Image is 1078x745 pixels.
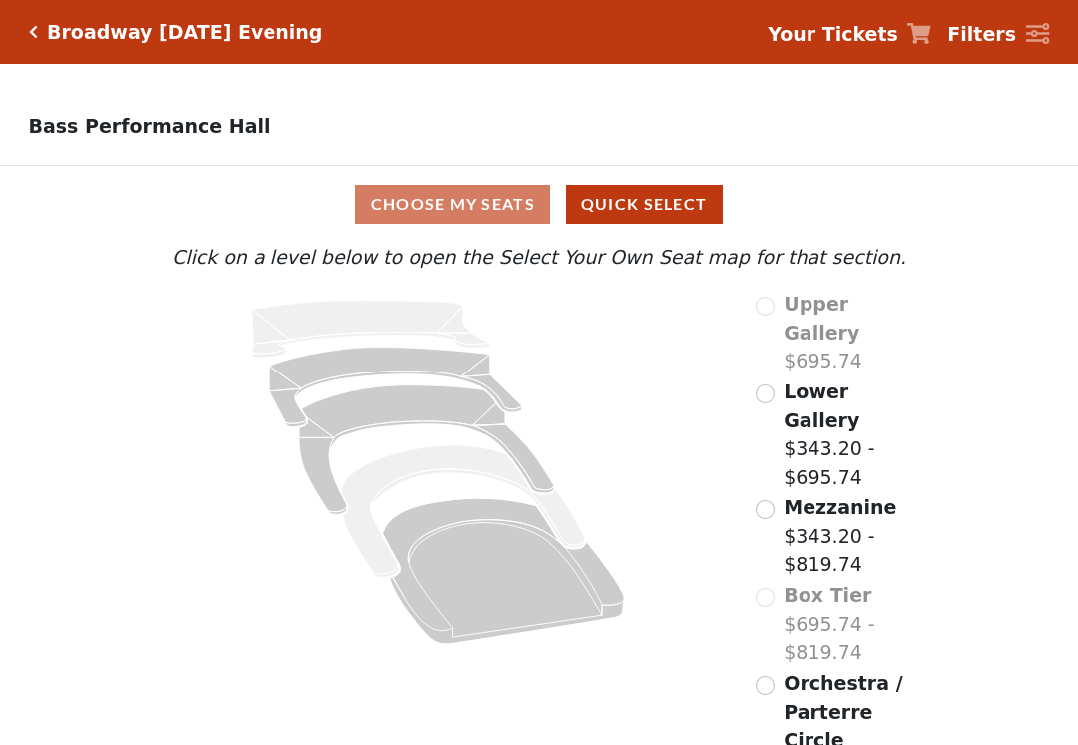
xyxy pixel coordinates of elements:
[768,20,931,49] a: Your Tickets
[947,20,1049,49] a: Filters
[784,293,859,344] span: Upper Gallery
[784,581,929,667] label: $695.74 - $819.74
[784,290,929,375] label: $695.74
[784,380,859,431] span: Lower Gallery
[768,23,898,45] strong: Your Tickets
[47,21,322,44] h5: Broadway [DATE] Evening
[566,185,723,224] button: Quick Select
[784,584,871,606] span: Box Tier
[784,496,896,518] span: Mezzanine
[383,498,625,644] path: Orchestra / Parterre Circle - Seats Available: 1
[784,493,929,579] label: $343.20 - $819.74
[784,377,929,491] label: $343.20 - $695.74
[29,25,38,39] a: Click here to go back to filters
[252,301,490,358] path: Upper Gallery - Seats Available: 0
[269,348,521,427] path: Lower Gallery - Seats Available: 36
[947,23,1016,45] strong: Filters
[149,243,929,272] p: Click on a level below to open the Select Your Own Seat map for that section.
